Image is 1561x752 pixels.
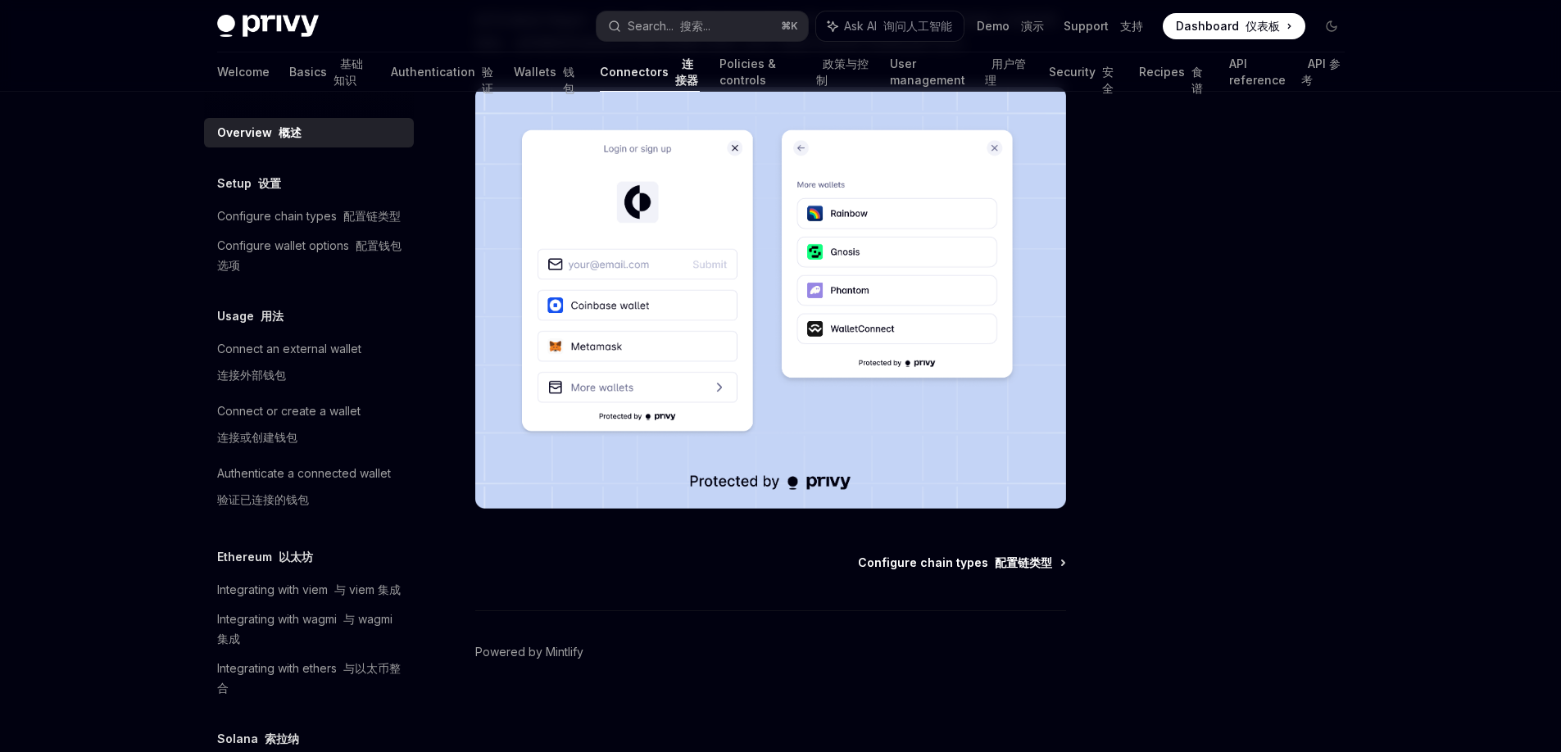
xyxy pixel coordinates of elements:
h5: Setup [217,174,281,193]
font: 用户管理 [985,57,1026,87]
div: Integrating with wagmi [217,609,404,649]
a: Integrating with viem 与 viem 集成 [204,575,414,605]
font: 连接器 [675,57,698,87]
a: API reference API 参考 [1229,52,1345,92]
a: Integrating with ethers 与以太币整合 [204,654,414,703]
font: 用法 [261,309,284,323]
font: 验证 [482,65,493,95]
a: Security 安全 [1049,52,1119,92]
a: Authenticate a connected wallet验证已连接的钱包 [204,459,414,521]
div: Connect or create a wallet [217,401,361,454]
font: 钱包 [563,65,574,95]
a: Integrating with wagmi 与 wagmi 集成 [204,605,414,654]
font: 连接外部钱包 [217,368,286,382]
h5: Ethereum [217,547,313,567]
font: 配置链类型 [995,555,1052,569]
font: 连接或创建钱包 [217,430,297,444]
div: Integrating with viem [217,580,401,600]
font: 食谱 [1191,65,1203,95]
font: 安全 [1102,65,1114,95]
img: Connectors3 [475,87,1066,509]
a: Overview 概述 [204,118,414,147]
font: 搜索... [680,19,710,33]
span: Dashboard [1176,18,1280,34]
img: dark logo [217,15,319,38]
a: Connect an external wallet连接外部钱包 [204,334,414,396]
button: Ask AI 询问人工智能 [816,11,964,41]
div: Overview [217,123,302,143]
a: Dashboard 仪表板 [1163,13,1305,39]
h5: Usage [217,306,284,326]
div: Integrating with ethers [217,659,404,698]
font: 基础知识 [334,57,363,87]
font: 概述 [279,125,302,139]
span: Ask AI [844,18,952,34]
span: ⌘ K [781,20,798,33]
div: Connect an external wallet [217,339,361,392]
font: API 参考 [1301,57,1341,87]
button: Search... 搜索...⌘K [597,11,808,41]
a: Authentication 验证 [391,52,493,92]
a: Connect or create a wallet连接或创建钱包 [204,396,414,459]
a: Welcome [217,52,270,92]
font: 验证已连接的钱包 [217,492,309,506]
div: Configure wallet options [217,236,404,275]
div: Search... [628,16,710,36]
font: 询问人工智能 [883,19,952,33]
font: 支持 [1120,19,1143,33]
a: Connectors 连接器 [600,52,699,92]
a: Configure wallet options 配置钱包选项 [204,231,414,280]
font: 设置 [258,176,281,190]
a: Powered by Mintlify [475,644,583,660]
div: Configure chain types [217,206,401,226]
font: 以太坊 [279,550,313,564]
a: Policies & controls 政策与控制 [719,52,870,92]
span: Configure chain types [858,555,1052,571]
a: Demo 演示 [977,18,1044,34]
font: 索拉纳 [265,732,299,745]
a: Configure chain types 配置链类型 [204,202,414,231]
font: 仪表板 [1246,19,1280,33]
a: Support 支持 [1064,18,1143,34]
font: 与 viem 集成 [334,582,401,596]
a: Basics 基础知识 [289,52,372,92]
a: User management 用户管理 [890,52,1030,92]
h5: Solana [217,729,299,749]
font: 政策与控制 [816,57,869,87]
div: Authenticate a connected wallet [217,464,391,516]
a: Wallets 钱包 [514,52,581,92]
font: 配置链类型 [343,209,401,223]
button: Toggle dark mode [1318,13,1345,39]
a: Configure chain types 配置链类型 [858,555,1064,571]
font: 演示 [1021,19,1044,33]
a: Recipes 食谱 [1139,52,1209,92]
